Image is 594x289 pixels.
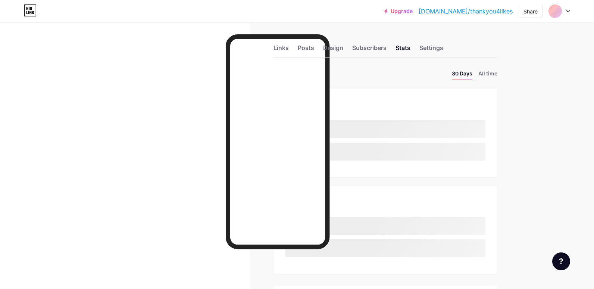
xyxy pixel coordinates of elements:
a: Upgrade [384,8,413,14]
li: All time [478,69,497,80]
div: Settings [419,43,443,57]
div: Stats [396,43,410,57]
div: Posts [298,43,314,57]
div: Top Links [285,101,485,111]
div: Links [273,43,289,57]
div: Top Socials [285,198,485,208]
div: Design [323,43,343,57]
div: Share [523,7,538,15]
a: [DOMAIN_NAME]/thankyou4likes [419,7,513,16]
li: 30 Days [452,69,472,80]
div: Subscribers [352,43,387,57]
